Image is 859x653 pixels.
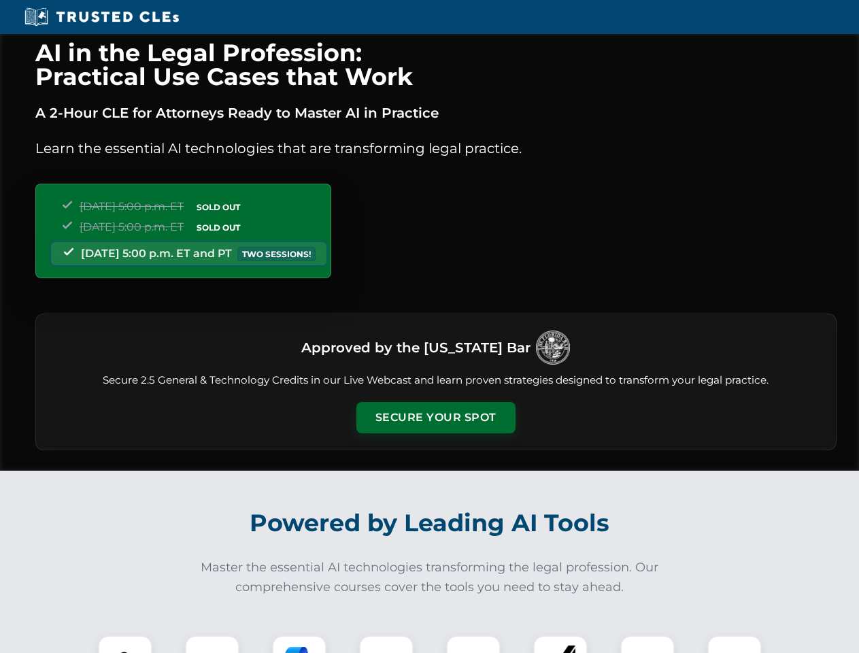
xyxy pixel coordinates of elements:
img: Logo [536,331,570,365]
button: Secure Your Spot [356,402,516,433]
span: SOLD OUT [192,220,245,235]
p: Learn the essential AI technologies that are transforming legal practice. [35,137,837,159]
p: Secure 2.5 General & Technology Credits in our Live Webcast and learn proven strategies designed ... [52,373,820,388]
img: Trusted CLEs [20,7,183,27]
span: [DATE] 5:00 p.m. ET [80,200,184,213]
h2: Powered by Leading AI Tools [53,499,807,547]
h3: Approved by the [US_STATE] Bar [301,335,530,360]
p: Master the essential AI technologies transforming the legal profession. Our comprehensive courses... [192,558,668,597]
h1: AI in the Legal Profession: Practical Use Cases that Work [35,41,837,88]
span: [DATE] 5:00 p.m. ET [80,220,184,233]
span: SOLD OUT [192,200,245,214]
p: A 2-Hour CLE for Attorneys Ready to Master AI in Practice [35,102,837,124]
